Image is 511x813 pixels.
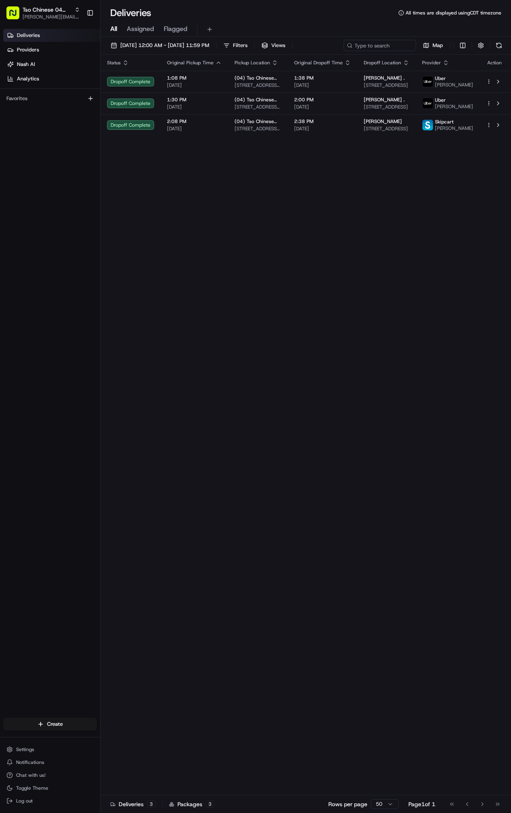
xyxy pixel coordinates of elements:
span: Views [271,42,285,49]
span: [PERSON_NAME] [364,118,402,125]
a: Providers [3,43,100,56]
a: Nash AI [3,58,100,71]
div: Packages [169,800,214,808]
span: Pickup Location [235,60,270,66]
span: 2:08 PM [167,118,222,125]
button: Tso Chinese 04 Round Rock[PERSON_NAME][EMAIL_ADDRESS][DOMAIN_NAME] [3,3,83,23]
span: [DATE] 12:00 AM - [DATE] 11:59 PM [120,42,209,49]
span: [DATE] [167,125,222,132]
button: Settings [3,744,97,755]
span: (04) Tso Chinese Takeout & Delivery Round Rock [235,75,281,81]
button: Log out [3,795,97,807]
span: 1:30 PM [167,96,222,103]
span: [PERSON_NAME] . [364,96,405,103]
h1: Deliveries [110,6,151,19]
span: 1:38 PM [294,75,351,81]
span: [STREET_ADDRESS] [364,125,409,132]
span: Create [47,721,63,728]
span: (04) Tso Chinese Takeout & Delivery Round Rock [235,118,281,125]
span: All [110,24,117,34]
span: [STREET_ADDRESS] [364,104,409,110]
span: Original Pickup Time [167,60,214,66]
button: Chat with us! [3,770,97,781]
span: [DATE] [167,82,222,88]
span: Uber [435,75,446,82]
span: Skipcart [435,119,453,125]
span: 1:08 PM [167,75,222,81]
span: [PERSON_NAME] [435,103,473,110]
span: Status [107,60,121,66]
span: Dropoff Location [364,60,401,66]
button: [PERSON_NAME][EMAIL_ADDRESS][DOMAIN_NAME] [23,14,80,20]
span: Assigned [127,24,154,34]
div: Action [486,60,503,66]
button: Notifications [3,757,97,768]
span: Original Dropoff Time [294,60,343,66]
span: Provider [422,60,441,66]
span: Notifications [16,759,44,766]
span: Settings [16,746,34,753]
span: Providers [17,46,39,53]
div: 3 [206,801,214,808]
img: uber-new-logo.jpeg [422,98,433,109]
img: uber-new-logo.jpeg [422,76,433,87]
span: Filters [233,42,247,49]
span: Analytics [17,75,39,82]
div: Favorites [3,92,97,105]
span: 2:00 PM [294,96,351,103]
button: Tso Chinese 04 Round Rock [23,6,71,14]
span: [DATE] [294,125,351,132]
span: Flagged [164,24,188,34]
span: Log out [16,798,33,804]
button: Map [419,40,447,51]
div: 3 [147,801,156,808]
button: Filters [220,40,251,51]
a: Deliveries [3,29,100,42]
span: Nash AI [17,61,35,68]
div: Page 1 of 1 [408,800,435,808]
span: [DATE] [167,104,222,110]
span: [STREET_ADDRESS][PERSON_NAME] [235,82,281,88]
img: profile_skipcart_partner.png [422,120,433,130]
span: [STREET_ADDRESS] [364,82,409,88]
span: 2:38 PM [294,118,351,125]
span: [PERSON_NAME] . [364,75,405,81]
span: Toggle Theme [16,785,48,791]
span: [STREET_ADDRESS][PERSON_NAME] [235,125,281,132]
span: Chat with us! [16,772,45,778]
div: Deliveries [110,800,156,808]
span: [STREET_ADDRESS][PERSON_NAME] [235,104,281,110]
button: Refresh [493,40,505,51]
span: Deliveries [17,32,40,39]
span: Uber [435,97,446,103]
button: [DATE] 12:00 AM - [DATE] 11:59 PM [107,40,213,51]
span: Map [433,42,443,49]
p: Rows per page [328,800,367,808]
span: All times are displayed using CDT timezone [406,10,501,16]
span: [DATE] [294,82,351,88]
span: [PERSON_NAME] [435,125,473,131]
button: Create [3,718,97,731]
input: Type to search [344,40,416,51]
button: Toggle Theme [3,782,97,794]
span: (04) Tso Chinese Takeout & Delivery Round Rock [235,96,281,103]
span: [PERSON_NAME] [435,82,473,88]
button: Views [258,40,289,51]
a: Analytics [3,72,100,85]
span: [DATE] [294,104,351,110]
